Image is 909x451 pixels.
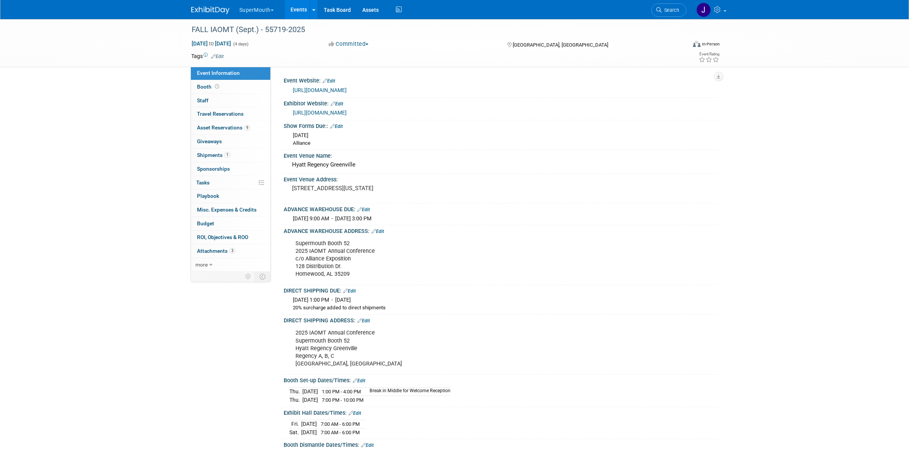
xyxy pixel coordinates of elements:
[197,152,230,158] span: Shipments
[197,70,240,76] span: Event Information
[353,378,365,383] a: Edit
[293,297,351,303] span: [DATE] 1:00 PM - [DATE]
[290,236,634,282] div: Supermouth Booth 52 2025 IAOMT Annual Conference c/o Alliance Exposition 128 Distribution Dr. Hom...
[371,229,384,234] a: Edit
[213,84,221,89] span: Booth not reserved yet
[301,420,317,428] td: [DATE]
[197,166,230,172] span: Sponsorships
[191,121,270,134] a: Asset Reservations9
[321,421,360,427] span: 7:00 AM - 6:00 PM
[197,248,235,254] span: Attachments
[284,375,718,385] div: Booth Set-up Dates/Times:
[229,248,235,254] span: 3
[191,52,224,60] td: Tags
[242,272,255,281] td: Personalize Event Tab Strip
[702,41,720,47] div: In-Person
[361,443,374,448] a: Edit
[255,272,270,281] td: Toggle Event Tabs
[326,40,371,48] button: Committed
[284,315,718,325] div: DIRECT SHIPPING ADDRESS:
[191,107,270,121] a: Travel Reservations
[293,110,347,116] a: [URL][DOMAIN_NAME]
[322,389,361,394] span: 1:00 PM - 4:00 PM
[293,304,712,312] div: 20% surcharge added to direct shipments
[197,97,208,103] span: Staff
[191,203,270,217] a: Misc. Expenses & Credits
[191,66,270,80] a: Event Information
[696,3,711,17] img: Justin Newborn
[343,288,356,294] a: Edit
[224,152,230,158] span: 1
[293,132,308,138] span: [DATE]
[197,124,250,131] span: Asset Reservations
[191,231,270,244] a: ROI, Objectives & ROO
[244,125,250,131] span: 9
[365,388,450,396] td: Break in Middle for Welcome Reception
[191,80,270,94] a: Booth
[289,428,301,436] td: Sat.
[513,42,608,48] span: [GEOGRAPHIC_DATA], [GEOGRAPHIC_DATA]
[330,124,343,129] a: Edit
[290,325,634,371] div: 2025 IAOMT Annual Conference Supermouth Booth 52 Hyatt Regency Greenville Regency A, B, C [GEOGRA...
[284,407,718,417] div: Exhibit Hall Dates/Times:
[189,23,675,37] div: FALL IAOMT (Sept.) - 55719-2025
[322,397,363,403] span: 7:00 PM - 10:00 PM
[293,140,712,147] div: Alliance
[191,244,270,258] a: Attachments3
[662,7,679,13] span: Search
[191,6,229,14] img: ExhibitDay
[323,78,335,84] a: Edit
[191,176,270,189] a: Tasks
[191,40,231,47] span: [DATE] [DATE]
[651,3,686,17] a: Search
[197,220,214,226] span: Budget
[321,430,360,435] span: 7:00 AM - 6:00 PM
[284,98,718,108] div: Exhibitor Website:
[197,138,222,144] span: Giveaways
[284,225,718,235] div: ADVANCE WAREHOUSE ADDRESS:
[699,52,719,56] div: Event Rating
[302,388,318,396] td: [DATE]
[191,189,270,203] a: Playbook
[211,54,224,59] a: Edit
[195,262,208,268] span: more
[191,149,270,162] a: Shipments1
[293,87,347,93] a: [URL][DOMAIN_NAME]
[357,318,370,323] a: Edit
[191,94,270,107] a: Staff
[191,162,270,176] a: Sponsorships
[284,150,718,160] div: Event Venue Name:
[693,41,701,47] img: Format-Inperson.png
[302,396,318,404] td: [DATE]
[331,101,343,107] a: Edit
[208,40,215,47] span: to
[284,75,718,85] div: Event Website:
[191,217,270,230] a: Budget
[196,179,210,186] span: Tasks
[197,234,248,240] span: ROI, Objectives & ROO
[191,258,270,272] a: more
[284,439,718,449] div: Booth Dismantle Dates/Times:
[284,120,718,130] div: Show Forms Due::
[641,40,720,51] div: Event Format
[191,135,270,148] a: Giveaways
[232,42,249,47] span: (4 days)
[293,215,371,221] span: [DATE] 9:00 AM - [DATE] 3:00 PM
[284,204,718,213] div: ADVANCE WAREHOUSE DUE:
[197,207,257,213] span: Misc. Expenses & Credits
[301,428,317,436] td: [DATE]
[289,396,302,404] td: Thu.
[289,420,301,428] td: Fri.
[197,84,221,90] span: Booth
[292,185,456,192] pre: [STREET_ADDRESS][US_STATE]
[197,193,219,199] span: Playbook
[289,159,712,171] div: Hyatt Regency Greenville
[284,285,718,295] div: DIRECT SHIPPING DUE:
[284,174,718,183] div: Event Venue Address:
[197,111,244,117] span: Travel Reservations
[349,411,361,416] a: Edit
[357,207,370,212] a: Edit
[289,388,302,396] td: Thu.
